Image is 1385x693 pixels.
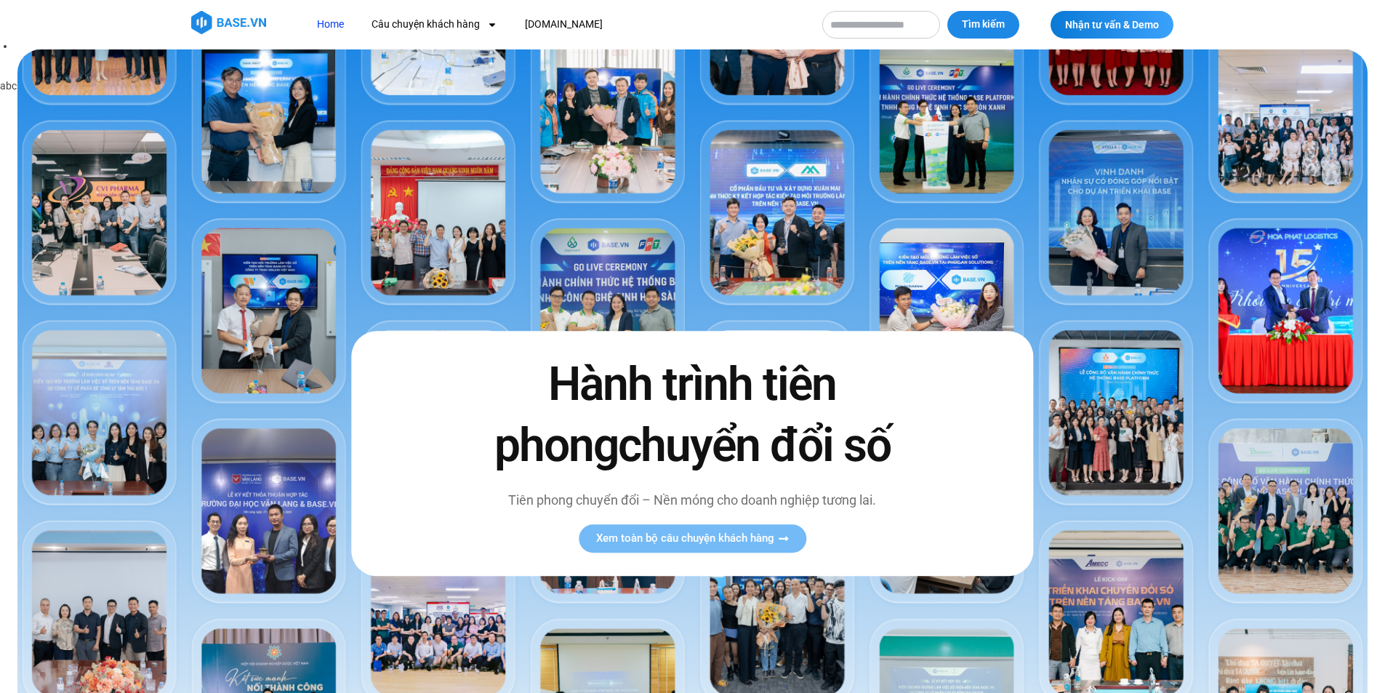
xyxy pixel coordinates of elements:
[1065,20,1159,30] span: Nhận tư vấn & Demo
[463,490,921,510] p: Tiên phong chuyển đổi – Nền móng cho doanh nghiệp tương lai.
[618,418,891,473] span: chuyển đổi số
[306,11,355,38] a: Home
[596,533,774,544] span: Xem toàn bộ câu chuyện khách hàng
[579,524,806,553] a: Xem toàn bộ câu chuyện khách hàng
[306,11,808,38] nav: Menu
[463,355,921,476] h2: Hành trình tiên phong
[361,11,508,38] a: Câu chuyện khách hàng
[947,11,1019,39] button: Tìm kiếm
[514,11,614,38] a: [DOMAIN_NAME]
[962,17,1005,32] span: Tìm kiếm
[1051,11,1173,39] a: Nhận tư vấn & Demo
